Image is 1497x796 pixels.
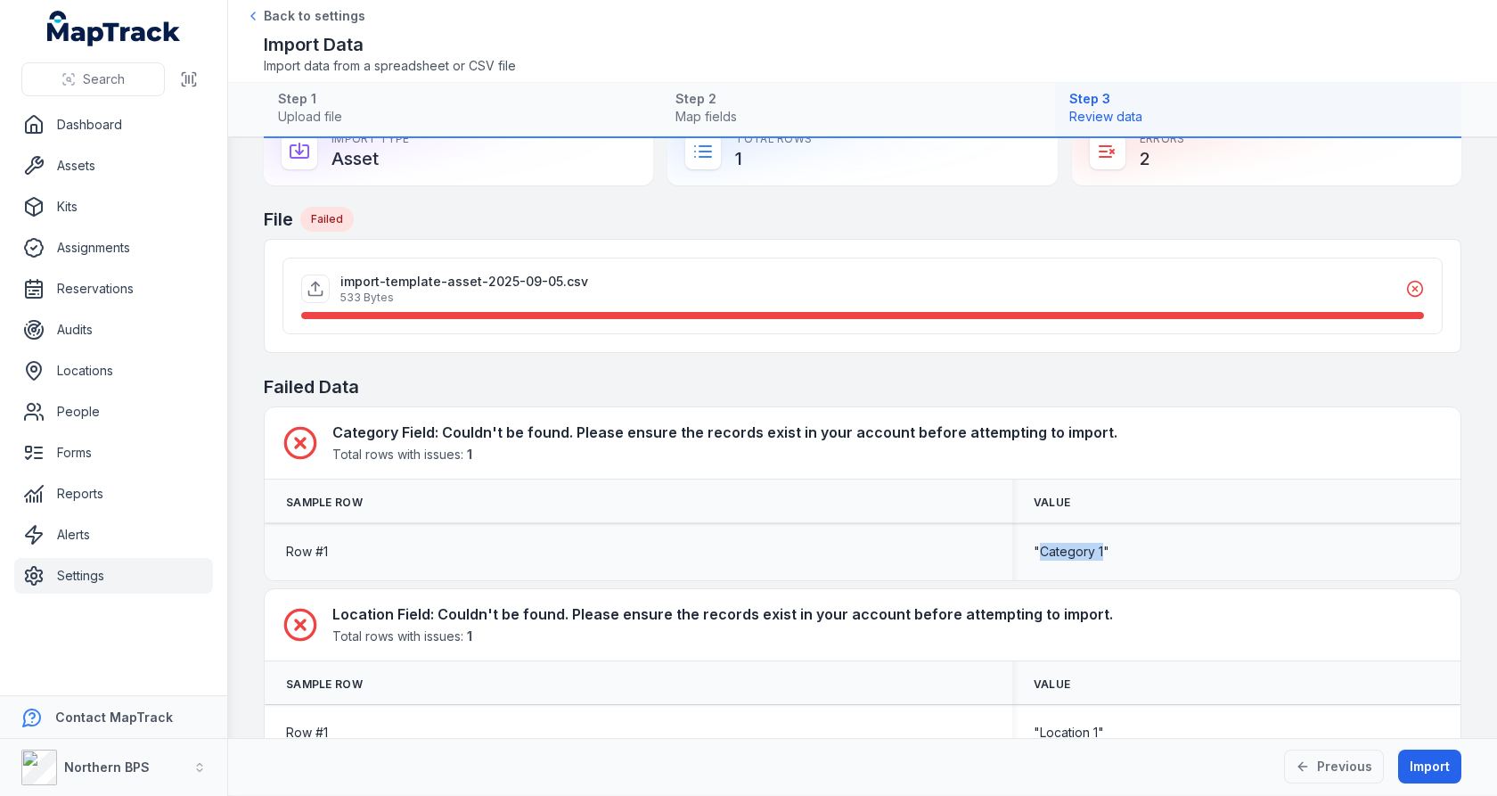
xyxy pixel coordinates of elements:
[675,90,1042,108] strong: Step 2
[467,628,472,644] strong: 1
[332,422,1117,443] h4: Category Field : Couldn't be found. Please ensure the records exist in your account before attemp...
[14,476,213,512] a: Reports
[21,62,165,96] button: Search
[286,724,328,742] span: Row # 1
[14,312,213,348] a: Audits
[278,108,647,126] span: Upload file
[332,628,472,644] span: Total rows with issues:
[264,207,1461,232] h2: File
[1069,90,1447,108] strong: Step 3
[264,374,1461,399] h2: Failed Data
[14,394,213,430] a: People
[264,57,516,75] span: Import data from a spreadsheet or CSV file
[14,230,213,266] a: Assignments
[1034,496,1071,510] span: Value
[332,447,472,462] span: Total rows with issues:
[286,677,363,692] span: Sample Row
[300,207,354,232] div: Failed
[1398,750,1461,784] button: Import
[675,108,1042,126] span: Map fields
[467,447,472,462] strong: 1
[64,759,150,775] strong: Northern BPS
[332,603,1113,625] h4: Location Field : Couldn't be found. Please ensure the records exist in your account before attemp...
[55,710,173,725] strong: Contact MapTrack
[14,148,213,184] a: Assets
[661,83,1056,138] button: Step 2Map fields
[14,107,213,143] a: Dashboard
[246,7,365,25] a: Back to settings
[1069,108,1447,126] span: Review data
[340,273,588,291] p: import-template-asset-2025-09-05.csv
[264,83,661,138] button: Step 1Upload file
[1034,543,1109,561] span: "Category 1"
[47,11,181,46] a: MapTrack
[1284,750,1384,784] button: Previous
[14,271,213,307] a: Reservations
[1055,83,1461,138] button: Step 3Review data
[286,496,363,510] span: Sample Row
[83,70,125,88] span: Search
[264,7,365,25] span: Back to settings
[1034,724,1104,742] span: "Location 1"
[14,189,213,225] a: Kits
[1034,677,1071,692] span: Value
[286,543,328,561] span: Row # 1
[14,353,213,389] a: Locations
[14,517,213,553] a: Alerts
[264,32,516,57] h2: Import Data
[14,435,213,471] a: Forms
[340,291,588,305] p: 533 Bytes
[14,558,213,594] a: Settings
[278,90,647,108] strong: Step 1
